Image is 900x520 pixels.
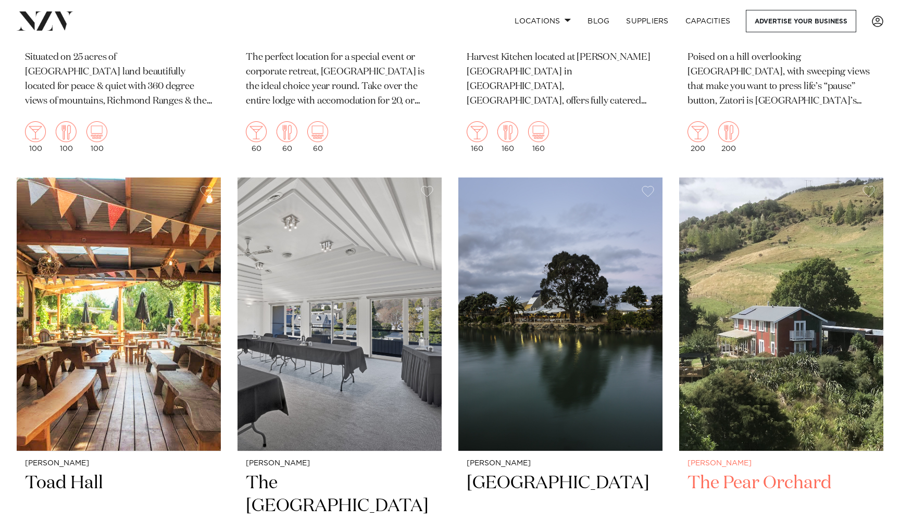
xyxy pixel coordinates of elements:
small: [PERSON_NAME] [246,460,433,467]
img: cocktail.png [246,121,267,142]
div: 100 [25,121,46,153]
div: 160 [497,121,518,153]
div: 160 [528,121,549,153]
p: Poised on a hill overlooking [GEOGRAPHIC_DATA], with sweeping views that make you want to press l... [687,50,875,109]
div: 200 [718,121,739,153]
div: 200 [687,121,708,153]
img: cocktail.png [467,121,488,142]
img: dining.png [56,121,77,142]
img: theatre.png [528,121,549,142]
p: Harvest Kitchen located at [PERSON_NAME][GEOGRAPHIC_DATA] in [GEOGRAPHIC_DATA], [GEOGRAPHIC_DATA]... [467,50,654,109]
img: cocktail.png [687,121,708,142]
img: dining.png [277,121,297,142]
img: dining.png [497,121,518,142]
small: [PERSON_NAME] [467,460,654,467]
img: cocktail.png [25,121,46,142]
div: 100 [86,121,107,153]
img: theatre.png [307,121,328,142]
img: nzv-logo.png [17,11,73,30]
p: The perfect location for a special event or corporate retreat, [GEOGRAPHIC_DATA] is the ideal cho... [246,50,433,109]
a: SUPPLIERS [618,10,677,32]
a: Capacities [677,10,739,32]
a: Locations [506,10,579,32]
img: dining.png [718,121,739,142]
div: 60 [307,121,328,153]
div: 60 [277,121,297,153]
small: [PERSON_NAME] [687,460,875,467]
small: [PERSON_NAME] [25,460,213,467]
div: 60 [246,121,267,153]
p: Situated on 25 acres of [GEOGRAPHIC_DATA] land beautifully located for peace & quiet with 360 deg... [25,50,213,109]
a: Advertise your business [746,10,856,32]
img: theatre.png [86,121,107,142]
div: 160 [467,121,488,153]
div: 100 [56,121,77,153]
a: BLOG [579,10,618,32]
